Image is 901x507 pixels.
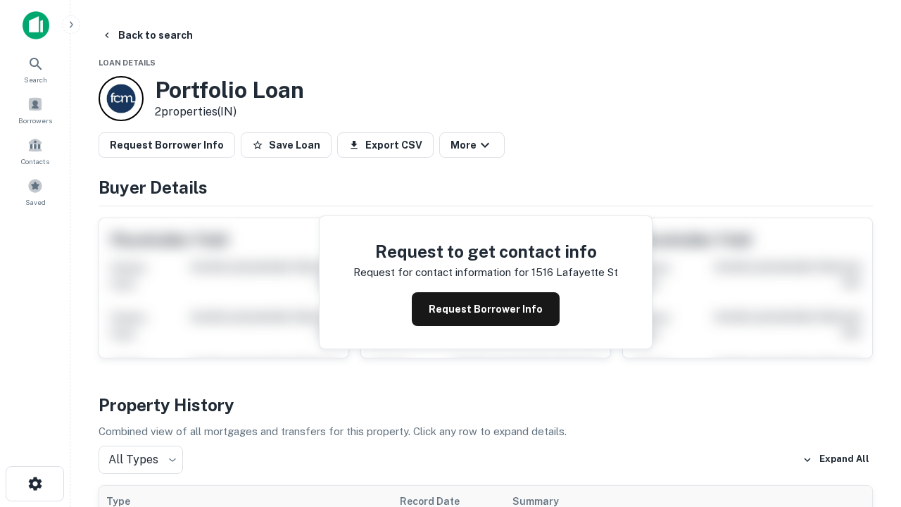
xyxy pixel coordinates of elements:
button: Save Loan [241,132,332,158]
h4: Request to get contact info [353,239,618,264]
h4: Buyer Details [99,175,873,200]
img: capitalize-icon.png [23,11,49,39]
h4: Property History [99,392,873,418]
button: Request Borrower Info [412,292,560,326]
iframe: Chat Widget [831,349,901,417]
h3: Portfolio Loan [155,77,304,104]
a: Saved [4,173,66,211]
p: Request for contact information for [353,264,529,281]
button: Export CSV [337,132,434,158]
div: All Types [99,446,183,474]
button: Back to search [96,23,199,48]
button: Expand All [799,449,873,470]
p: Combined view of all mortgages and transfers for this property. Click any row to expand details. [99,423,873,440]
span: Search [24,74,47,85]
a: Search [4,50,66,88]
span: Loan Details [99,58,156,67]
p: 2 properties (IN) [155,104,304,120]
button: More [439,132,505,158]
a: Borrowers [4,91,66,129]
span: Saved [25,196,46,208]
button: Request Borrower Info [99,132,235,158]
a: Contacts [4,132,66,170]
span: Borrowers [18,115,52,126]
span: Contacts [21,156,49,167]
p: 1516 lafayette st [531,264,618,281]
